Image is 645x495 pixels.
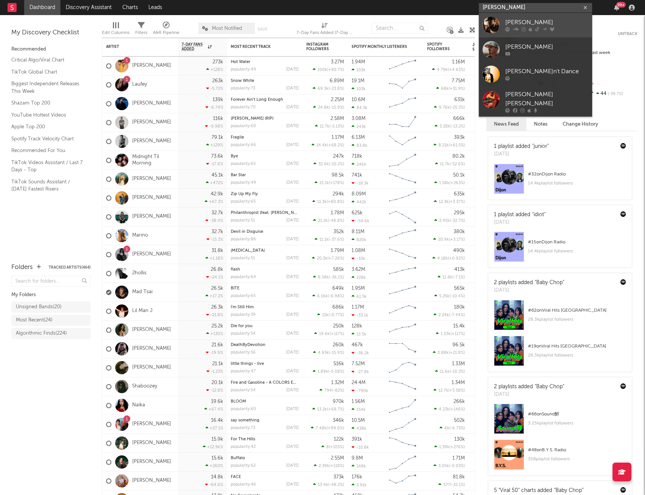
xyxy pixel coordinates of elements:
[231,400,246,404] a: BLOOM
[450,87,464,91] span: +31.9 %
[352,86,366,91] div: 103k
[317,200,327,204] span: 11.3k
[454,192,465,197] div: 635k
[231,117,299,121] div: Dale Dickens (RIP)
[11,111,83,119] a: YouTube Hottest Videos
[286,256,299,260] div: [DATE]
[315,124,344,129] div: ( )
[313,67,344,72] div: ( )
[11,123,83,131] a: Apple Top 200
[451,106,464,110] span: -25.3 %
[212,26,242,31] span: Most Notified
[211,229,223,234] div: 32.7k
[618,30,637,38] button: Untrack
[332,135,344,140] div: 1.17M
[11,80,83,95] a: Biggest Independent Releases This Week
[450,143,464,148] span: +61.5 %
[153,28,179,37] div: A&R Pipeline
[454,229,465,234] div: 380k
[231,45,287,49] div: Most Recent Track
[488,404,632,440] a: #66onSound鮮3.25kplaylist followers
[296,19,353,41] div: 7-Day Fans Added (7-Day Fans Added)
[313,161,344,166] div: ( )
[11,28,91,37] div: My Discovery Checklist
[352,211,363,215] div: 625k
[479,37,592,62] a: [PERSON_NAME]
[616,2,626,8] div: 99 +
[437,68,448,72] span: 4.79k
[352,256,365,261] div: -33k
[328,200,343,204] span: +80.8 %
[440,162,449,166] span: 11.7k
[318,162,329,166] span: 32.6k
[231,135,299,140] div: Fragile
[231,249,265,253] a: [MEDICAL_DATA]
[331,60,344,65] div: 3.27M
[386,189,420,208] svg: Chart title
[528,419,626,428] div: 3.25k playlist followers
[441,87,449,91] span: 68k
[231,173,299,177] div: Bar Star
[453,116,465,121] div: 666k
[132,232,148,239] a: Marino
[505,18,588,27] div: [PERSON_NAME]
[505,90,588,108] div: [PERSON_NAME] [PERSON_NAME]
[453,173,465,178] div: 50.1k
[435,124,465,129] div: ( )
[434,218,465,223] div: ( )
[479,3,592,12] input: Search for artists
[454,97,465,102] div: 631k
[386,75,420,94] svg: Chart title
[439,200,449,204] span: 12.3k
[452,60,465,65] div: 1.16M
[439,181,449,185] span: 1.58k
[132,421,171,427] a: [PERSON_NAME]
[11,68,83,76] a: TikTok Global Chart
[231,256,255,260] div: popularity: 51
[434,199,465,204] div: ( )
[528,306,626,315] div: # 62 on Viral Hits [GEOGRAPHIC_DATA]
[231,98,299,102] div: Forever Ain't Long Enough
[231,124,256,128] div: popularity: 60
[182,42,206,51] span: 7-Day Fans Added
[231,117,273,121] a: [PERSON_NAME] (RIP)
[206,67,223,72] div: +128 %
[494,211,546,219] div: 1 playlist added
[479,13,592,37] a: [PERSON_NAME]
[132,176,171,182] a: [PERSON_NAME]
[286,181,299,185] div: [DATE]
[454,135,465,140] div: 393k
[488,164,632,200] a: #32onDijon Radio14.4kplaylist followers
[16,303,62,312] div: Unsigned Bands ( 20 )
[451,219,464,223] span: -32.7 %
[312,256,344,261] div: ( )
[132,478,171,484] a: [PERSON_NAME]
[312,143,344,148] div: ( )
[488,232,632,267] a: #15onDijon Radio14.4kplaylist followers
[11,328,91,339] a: Algorithmic Finds(224)
[286,162,299,166] div: [DATE]
[330,238,343,242] span: -37.6 %
[352,45,408,49] div: Spotify Monthly Listeners
[286,86,299,91] div: [DATE]
[331,211,344,215] div: 1.78M
[352,181,369,186] div: -18.3k
[132,308,153,314] a: Lil Man J
[319,181,329,185] span: 15.1k
[231,181,256,185] div: popularity: 49
[318,219,328,223] span: 21.2k
[436,86,465,91] div: ( )
[11,135,83,143] a: Spotify Track Velocity Chart
[333,192,344,197] div: 294k
[286,200,299,204] div: [DATE]
[135,28,147,37] div: Filters
[488,440,632,475] a: #48onB.Y.S. Radio358playlist followers
[352,116,366,121] div: 3.08M
[11,158,83,174] a: TikTok Videos Assistant / Last 7 Days - Top
[494,219,546,226] div: [DATE]
[132,383,157,390] a: Shaboozey
[231,237,256,241] div: popularity: 86
[11,178,83,193] a: TikTok Sounds Assistant / [DATE] Fastest Risers
[352,162,366,167] div: 246k
[231,79,299,83] div: Snow White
